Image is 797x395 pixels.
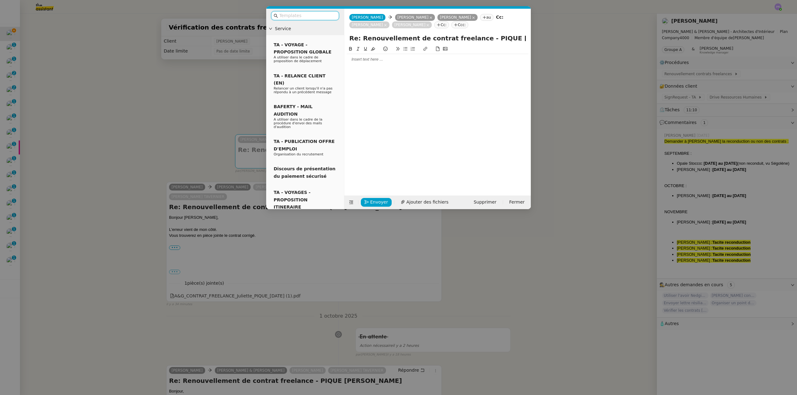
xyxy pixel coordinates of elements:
[509,199,525,206] span: Fermer
[397,198,452,207] button: Ajouter des fichiers
[474,199,496,206] span: Supprimer
[451,21,468,28] nz-tag: Ccc:
[274,139,335,151] span: TA - PUBLICATION OFFRE D'EMPLOI
[434,21,449,28] nz-tag: Cc:
[274,152,323,156] span: Organisation du recrutement
[361,198,392,207] button: Envoyer
[370,199,388,206] span: Envoyer
[406,199,448,206] span: Ajouter des fichiers
[274,73,326,85] span: TA - RELANCE CLIENT (EN)
[274,117,323,129] span: A utiliser dans le cadre de la procédure d'envoi des mails d'audition
[274,104,313,116] span: BAFERTY - MAIL AUDITION
[480,14,493,21] nz-tag: au
[496,15,503,20] strong: Cc:
[274,42,331,54] span: TA - VOYAGE - PROPOSITION GLOBALE
[392,21,432,28] nz-tag: [PERSON_NAME]
[266,23,344,35] div: Service
[274,55,322,63] span: A utiliser dans le cadre de proposition de déplacement
[506,198,528,207] button: Fermer
[352,15,383,20] span: [PERSON_NAME]
[274,86,332,94] span: Relancer un client lorsqu'il n'a pas répondu à un précédent message
[275,25,342,32] span: Service
[437,14,478,21] nz-tag: [PERSON_NAME]
[274,166,336,178] span: Discours de présentation du paiement sécurisé
[395,14,435,21] nz-tag: [PERSON_NAME]
[470,198,500,207] button: Supprimer
[279,12,335,19] input: Templates
[349,21,389,28] nz-tag: [PERSON_NAME]
[349,34,526,43] input: Subject
[274,190,310,209] span: TA - VOYAGES - PROPOSITION ITINERAIRE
